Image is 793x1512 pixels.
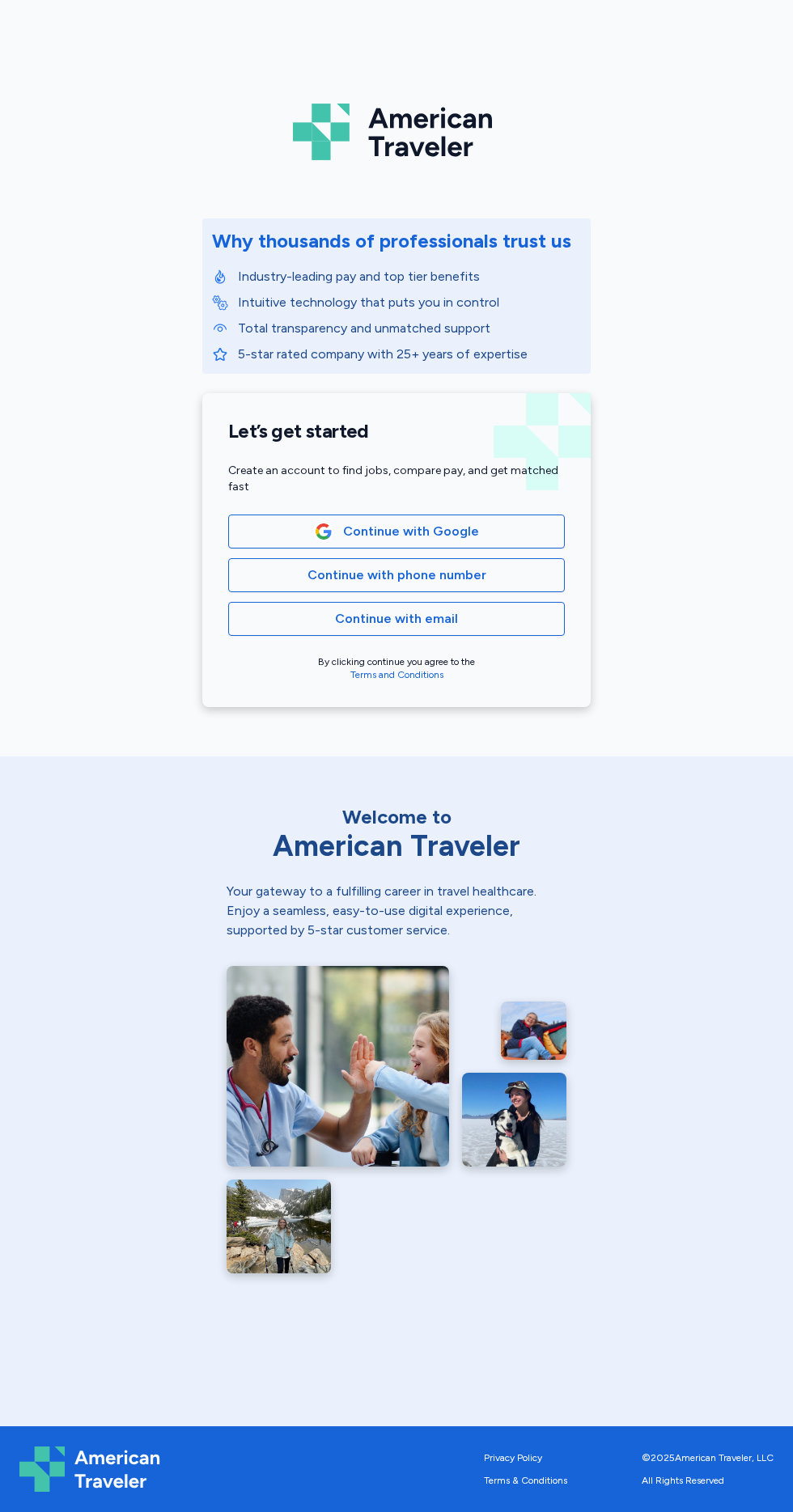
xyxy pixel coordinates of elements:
[484,1474,616,1487] a: Terms & Conditions
[238,345,581,364] p: 5-star rated company with 25+ years of expertise
[19,1446,165,1493] img: American Traveler Logo
[238,267,581,286] p: Industry-leading pay and top tier benefits
[238,293,581,312] p: Intuitive technology that puts you in control
[227,1180,331,1273] img: RN Hiking
[642,1451,774,1464] div: © 2025 American Traveler, LLC
[227,966,449,1167] img: RN giving a high five to a young patient
[228,602,565,636] button: Continue with email
[228,558,565,592] button: Continue with phone number
[293,97,500,167] img: Logo
[343,522,479,541] span: Continue with Google
[350,669,443,680] a: Terms and Conditions
[462,1073,566,1167] img: ER nurse and her dog on Salt Flats
[484,1451,616,1464] a: Privacy Policy
[228,515,565,548] button: Google LogoContinue with Google
[642,1474,774,1487] div: All Rights Reserved
[228,655,565,681] div: By clicking continue you agree to the
[212,228,571,254] div: Why thousands of professionals trust us
[228,463,565,495] div: Create an account to find jobs, compare pay, and get matched fast
[227,804,566,830] div: Welcome to
[227,830,566,862] div: American Traveler
[307,565,486,585] span: Continue with phone number
[227,882,566,940] div: Your gateway to a fulfilling career in travel healthcare. Enjoy a seamless, easy-to-use digital e...
[501,1002,566,1060] img: ER nurse relaxing after a long day
[228,419,565,443] h1: Let’s get started
[335,609,458,629] span: Continue with email
[238,319,581,338] p: Total transparency and unmatched support
[315,523,333,540] img: Google Logo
